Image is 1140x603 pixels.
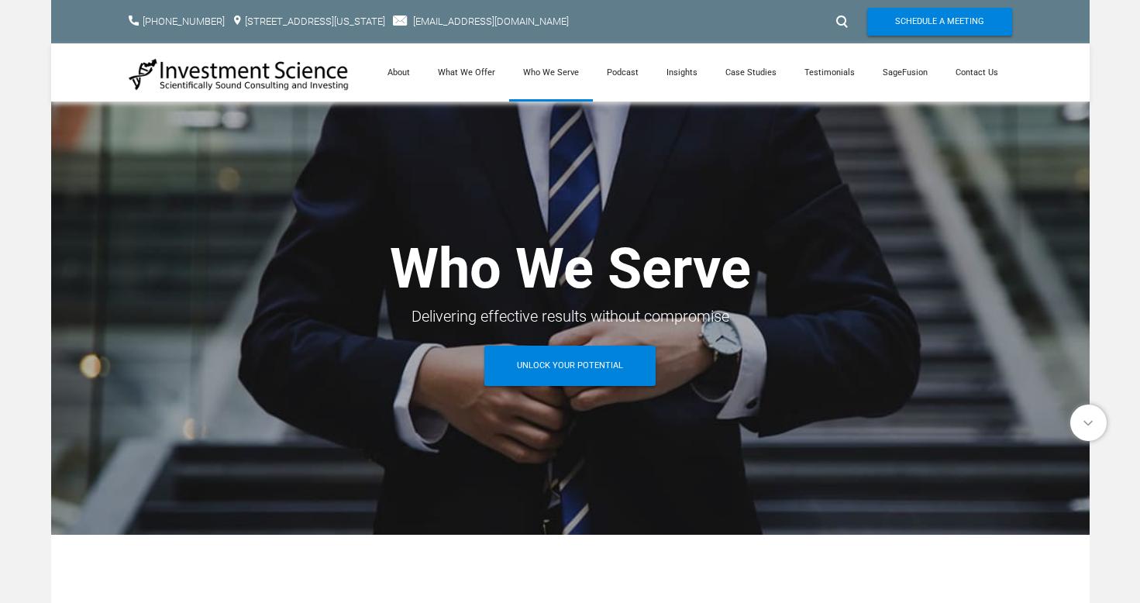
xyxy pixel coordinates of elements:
[942,43,1012,102] a: Contact Us
[390,236,751,301] strong: Who We Serve
[484,346,656,386] a: Unlock Your Potential
[790,43,869,102] a: Testimonials
[129,57,350,91] img: Investment Science | NYC Consulting Services
[711,43,790,102] a: Case Studies
[593,43,653,102] a: Podcast
[245,16,385,27] a: [STREET_ADDRESS][US_STATE]​
[413,16,569,27] a: [EMAIL_ADDRESS][DOMAIN_NAME]
[424,43,509,102] a: What We Offer
[895,8,984,36] span: Schedule A Meeting
[653,43,711,102] a: Insights
[374,43,424,102] a: About
[517,346,623,386] span: Unlock Your Potential
[129,302,1012,330] div: Delivering effective results without compromise
[143,16,225,27] a: [PHONE_NUMBER]
[869,43,942,102] a: SageFusion
[509,43,593,102] a: Who We Serve
[867,8,1012,36] a: Schedule A Meeting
